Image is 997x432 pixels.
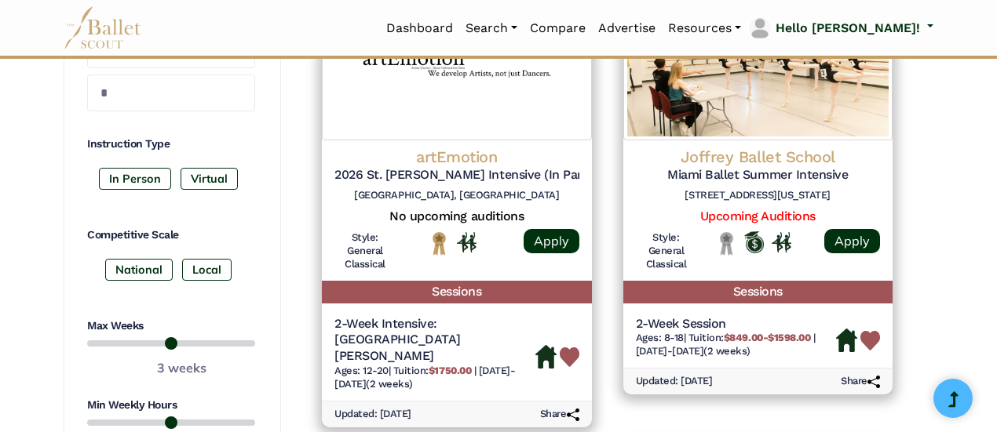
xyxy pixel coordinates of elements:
h5: No upcoming auditions [334,209,579,225]
h6: [GEOGRAPHIC_DATA], [GEOGRAPHIC_DATA] [334,189,579,202]
h5: 2026 St. [PERSON_NAME] Intensive (In Partnership with Ballet West) [334,167,579,183]
a: Apply [524,229,579,253]
h4: Joffrey Ballet School [636,147,881,167]
h4: Competitive Scale [87,227,255,243]
span: [DATE]-[DATE] (2 weeks) [636,345,750,357]
h6: Style: General Classical [636,231,697,271]
span: Tuition: [393,365,474,376]
label: National [105,259,173,281]
img: profile picture [749,17,771,39]
a: Compare [524,12,592,45]
img: National [429,231,449,256]
h6: Updated: [DATE] [334,408,411,421]
b: $849.00-$1598.00 [724,332,810,343]
img: Housing Available [836,329,857,352]
h5: 2-Week Session [636,316,837,332]
span: [DATE]-[DATE] (2 weeks) [334,365,515,390]
h4: Min Weekly Hours [87,398,255,413]
h5: Sessions [623,281,893,303]
span: Tuition: [688,332,813,343]
h5: 2-Week Intensive: [GEOGRAPHIC_DATA][PERSON_NAME] [334,316,535,365]
img: Housing Available [535,345,557,368]
h4: artEmotion [334,147,579,167]
img: Heart [860,331,880,350]
span: Ages: 8-18 [636,332,684,343]
h4: Instruction Type [87,136,255,152]
b: $1750.00 [429,365,471,376]
h6: Share [540,408,579,421]
img: In Person [772,232,791,252]
h5: Miami Ballet Summer Intensive [636,167,881,183]
h6: [STREET_ADDRESS][US_STATE] [636,189,881,202]
h4: Max Weeks [87,318,255,334]
h6: | | [636,332,837,358]
label: In Person [99,168,171,190]
a: Upcoming Auditions [700,209,816,223]
label: Virtual [181,168,238,190]
a: Resources [662,12,747,45]
a: Dashboard [380,12,459,45]
a: Search [459,12,524,45]
h6: Share [841,375,880,388]
p: Hello [PERSON_NAME]! [776,18,920,38]
h6: Style: General Classical [334,231,396,271]
output: 3 weeks [157,358,206,379]
h5: Sessions [322,281,592,303]
a: Advertise [592,12,662,45]
img: Local [717,231,736,256]
a: profile picture Hello [PERSON_NAME]! [747,16,933,41]
img: Heart [560,347,579,367]
label: Local [182,259,232,281]
a: Apply [824,229,880,253]
img: In Person [457,232,477,252]
img: Offers Scholarship [744,231,764,253]
span: Ages: 12-20 [334,365,389,376]
h6: | | [334,365,535,391]
h6: Updated: [DATE] [636,375,713,388]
